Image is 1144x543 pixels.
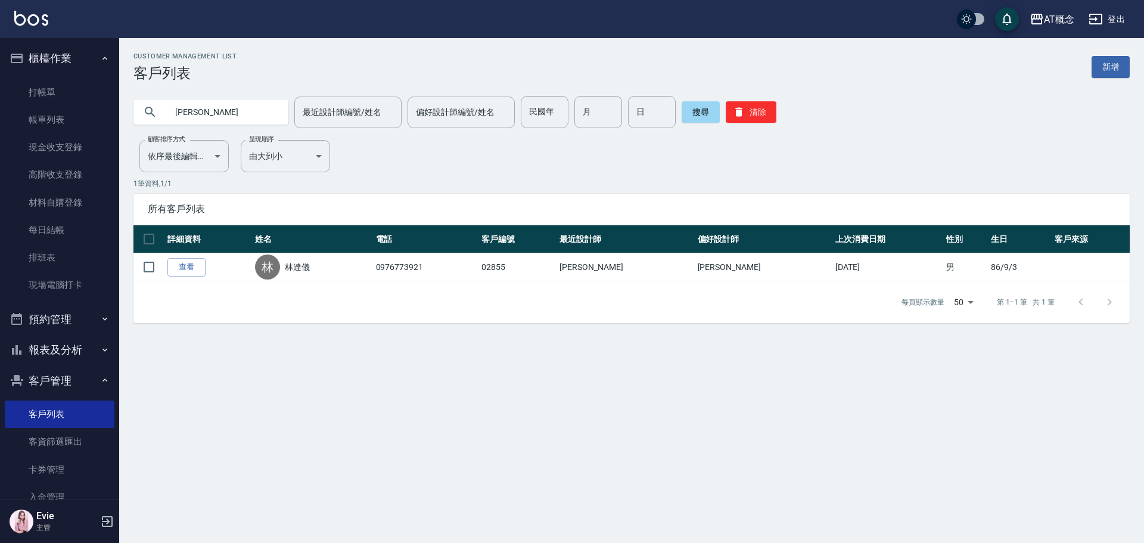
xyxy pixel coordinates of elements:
[5,79,114,106] a: 打帳單
[373,225,479,253] th: 電話
[1084,8,1130,30] button: 登出
[10,510,33,533] img: Person
[148,203,1115,215] span: 所有客戶列表
[988,225,1052,253] th: 生日
[1052,225,1130,253] th: 客戶來源
[1092,56,1130,78] a: 新增
[36,522,97,533] p: 主管
[5,365,114,396] button: 客戶管理
[1044,12,1074,27] div: AT概念
[5,106,114,134] a: 帳單列表
[557,225,694,253] th: 最近設計師
[249,135,274,144] label: 呈現順序
[478,225,557,253] th: 客戶編號
[5,428,114,455] a: 客資篩選匯出
[832,253,943,281] td: [DATE]
[682,101,720,123] button: 搜尋
[943,253,988,281] td: 男
[5,216,114,244] a: 每日結帳
[5,483,114,511] a: 入金管理
[949,286,978,318] div: 50
[285,261,310,273] a: 林達儀
[557,253,694,281] td: [PERSON_NAME]
[133,65,237,82] h3: 客戶列表
[5,134,114,161] a: 現金收支登錄
[133,178,1130,189] p: 1 筆資料, 1 / 1
[1025,7,1079,32] button: AT概念
[5,189,114,216] a: 材料自購登錄
[14,11,48,26] img: Logo
[943,225,988,253] th: 性別
[139,140,229,172] div: 依序最後編輯時間
[5,304,114,335] button: 預約管理
[695,225,832,253] th: 偏好設計師
[832,225,943,253] th: 上次消費日期
[164,225,252,253] th: 詳細資料
[995,7,1019,31] button: save
[5,456,114,483] a: 卡券管理
[5,334,114,365] button: 報表及分析
[373,253,479,281] td: 0976773921
[478,253,557,281] td: 02855
[148,135,185,144] label: 顧客排序方式
[997,297,1055,308] p: 第 1–1 筆 共 1 筆
[255,255,280,280] div: 林
[252,225,372,253] th: 姓名
[167,258,206,277] a: 查看
[5,244,114,271] a: 排班表
[5,43,114,74] button: 櫃檯作業
[726,101,776,123] button: 清除
[167,96,279,128] input: 搜尋關鍵字
[901,297,944,308] p: 每頁顯示數量
[36,510,97,522] h5: Evie
[5,271,114,299] a: 現場電腦打卡
[988,253,1052,281] td: 86/9/3
[133,52,237,60] h2: Customer Management List
[5,401,114,428] a: 客戶列表
[241,140,330,172] div: 由大到小
[695,253,832,281] td: [PERSON_NAME]
[5,161,114,188] a: 高階收支登錄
